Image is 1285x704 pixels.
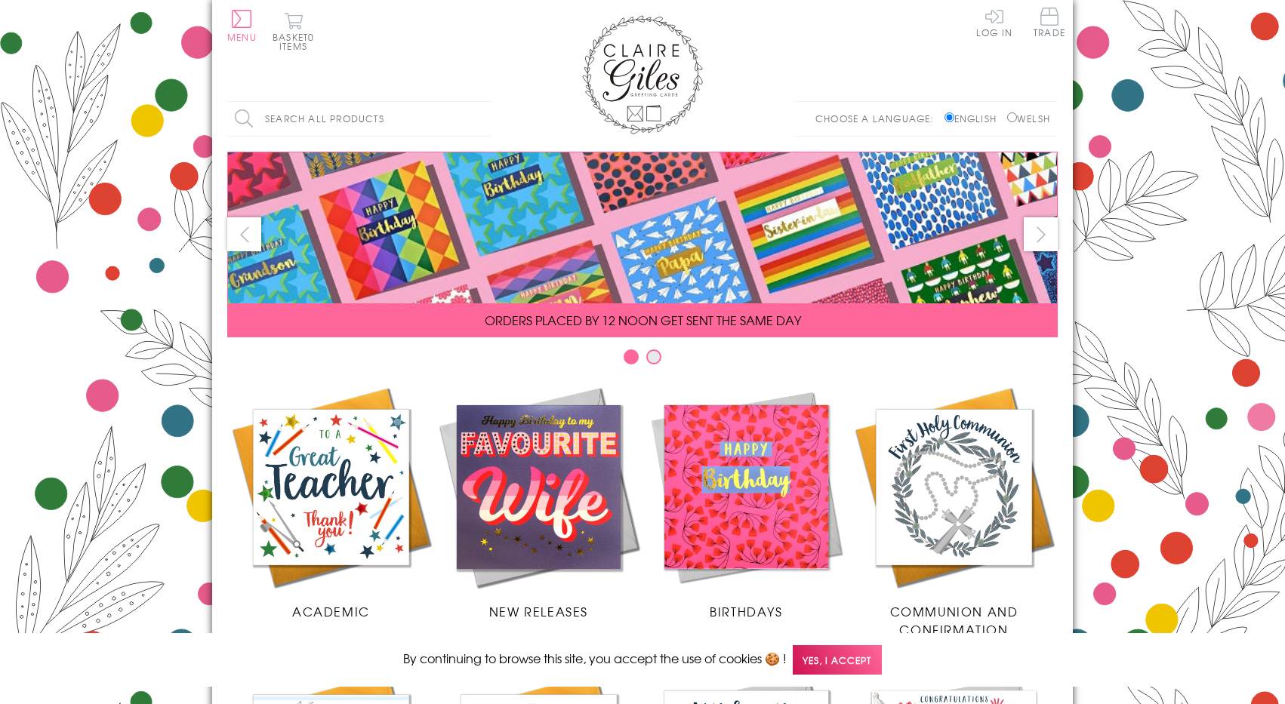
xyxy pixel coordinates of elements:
span: Trade [1034,8,1065,37]
input: Welsh [1007,112,1017,122]
div: Carousel Pagination [227,349,1058,372]
input: Search all products [227,102,492,136]
input: English [944,112,954,122]
span: Yes, I accept [793,645,882,675]
a: Academic [227,383,435,620]
span: Communion and Confirmation [890,602,1018,638]
a: Communion and Confirmation [850,383,1058,638]
button: Carousel Page 2 [646,349,661,364]
span: Menu [227,30,257,44]
button: Carousel Page 1 (Current Slide) [624,349,639,364]
span: ORDERS PLACED BY 12 NOON GET SENT THE SAME DAY [485,311,801,329]
span: New Releases [489,602,588,620]
img: Claire Giles Greetings Cards [582,15,703,134]
span: Birthdays [710,602,782,620]
input: Search [476,102,492,136]
p: Choose a language: [815,112,941,125]
span: 0 items [279,30,314,53]
button: prev [227,217,261,251]
a: Log In [976,8,1012,37]
button: Basket0 items [273,12,314,51]
span: Academic [292,602,370,620]
a: Trade [1034,8,1065,40]
button: next [1024,217,1058,251]
label: Welsh [1007,112,1050,125]
label: English [944,112,1004,125]
a: New Releases [435,383,642,620]
button: Menu [227,10,257,42]
a: Birthdays [642,383,850,620]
